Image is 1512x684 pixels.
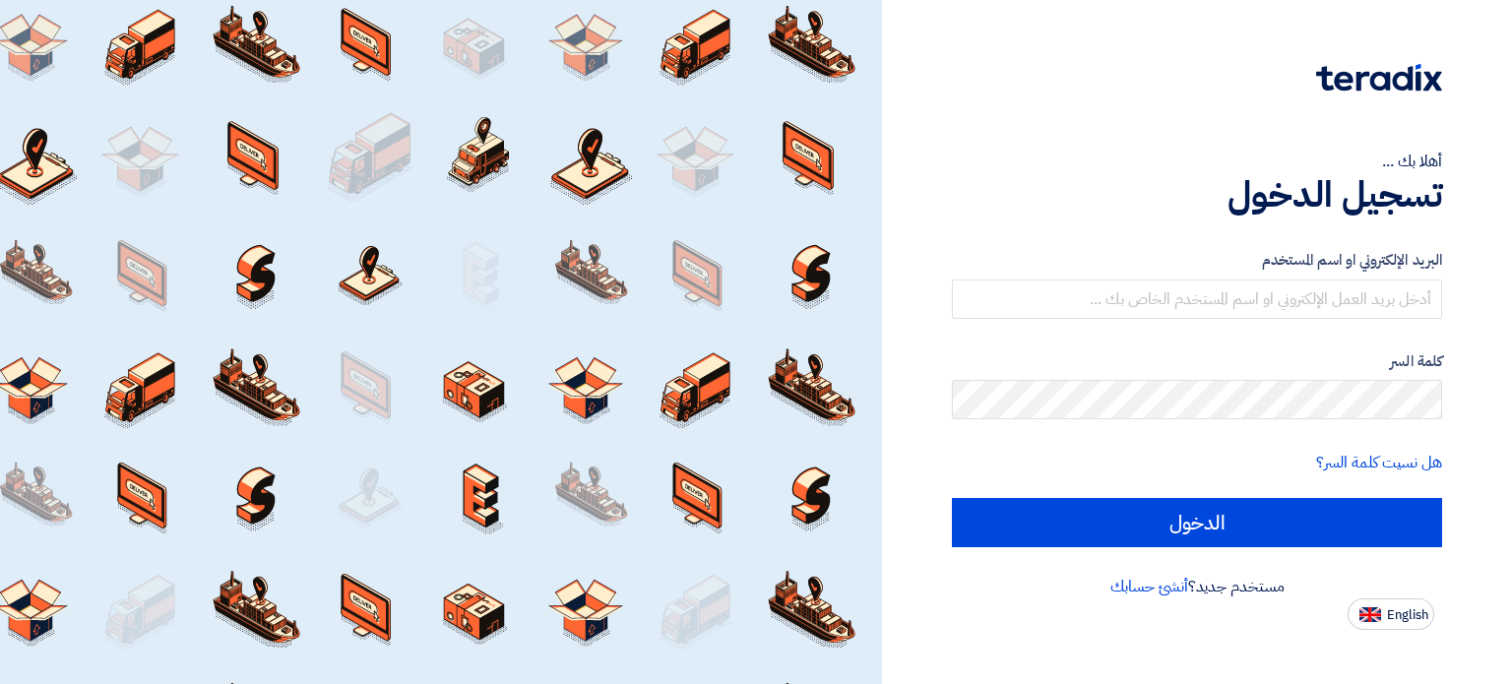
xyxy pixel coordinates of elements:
[1110,575,1188,598] a: أنشئ حسابك
[1316,64,1442,92] img: Teradix logo
[1348,598,1434,630] button: English
[1387,608,1428,622] span: English
[952,498,1442,547] input: الدخول
[952,150,1442,173] div: أهلا بك ...
[952,249,1442,272] label: البريد الإلكتروني او اسم المستخدم
[1316,451,1442,474] a: هل نسيت كلمة السر؟
[952,350,1442,373] label: كلمة السر
[952,575,1442,598] div: مستخدم جديد؟
[952,280,1442,319] input: أدخل بريد العمل الإلكتروني او اسم المستخدم الخاص بك ...
[1359,607,1381,622] img: en-US.png
[952,173,1442,217] h1: تسجيل الدخول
